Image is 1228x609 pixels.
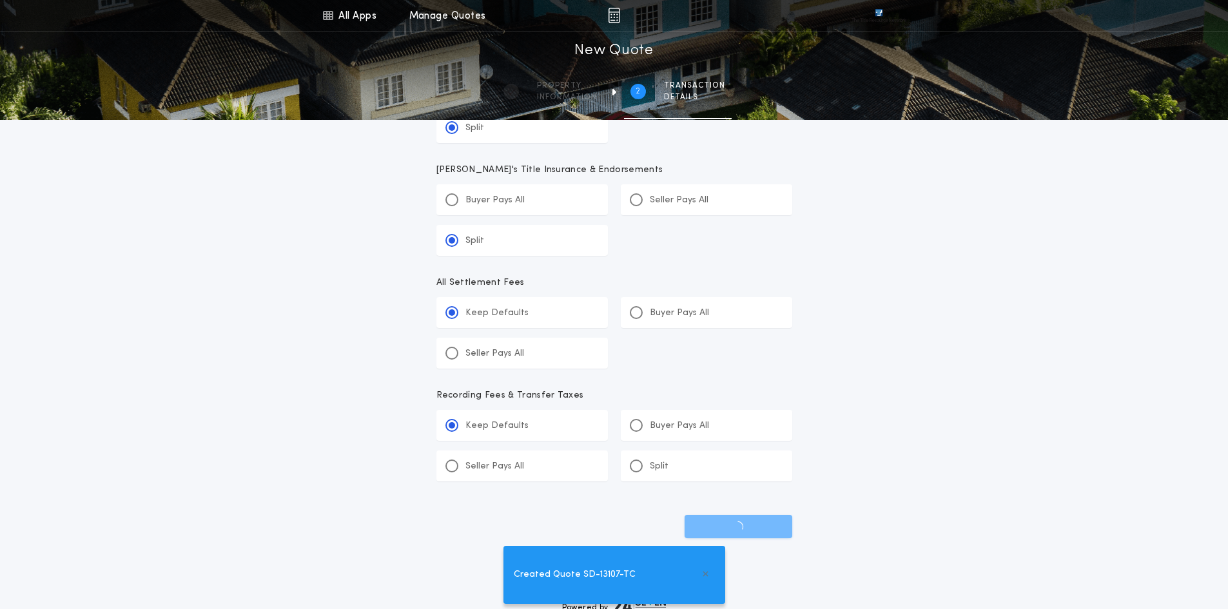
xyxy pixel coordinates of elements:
[436,164,792,177] p: [PERSON_NAME]'s Title Insurance & Endorsements
[650,460,668,473] p: Split
[465,235,484,247] p: Split
[465,460,524,473] p: Seller Pays All
[650,194,708,207] p: Seller Pays All
[574,41,653,61] h1: New Quote
[636,86,640,97] h2: 2
[608,8,620,23] img: img
[465,122,484,135] p: Split
[436,389,792,402] p: Recording Fees & Transfer Taxes
[514,568,636,582] span: Created Quote SD-13107-TC
[664,81,725,91] span: Transaction
[664,92,725,102] span: details
[537,92,597,102] span: information
[465,347,524,360] p: Seller Pays All
[465,194,525,207] p: Buyer Pays All
[650,420,709,432] p: Buyer Pays All
[650,307,709,320] p: Buyer Pays All
[465,307,529,320] p: Keep Defaults
[436,276,792,289] p: All Settlement Fees
[465,420,529,432] p: Keep Defaults
[852,9,906,22] img: vs-icon
[537,81,597,91] span: Property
